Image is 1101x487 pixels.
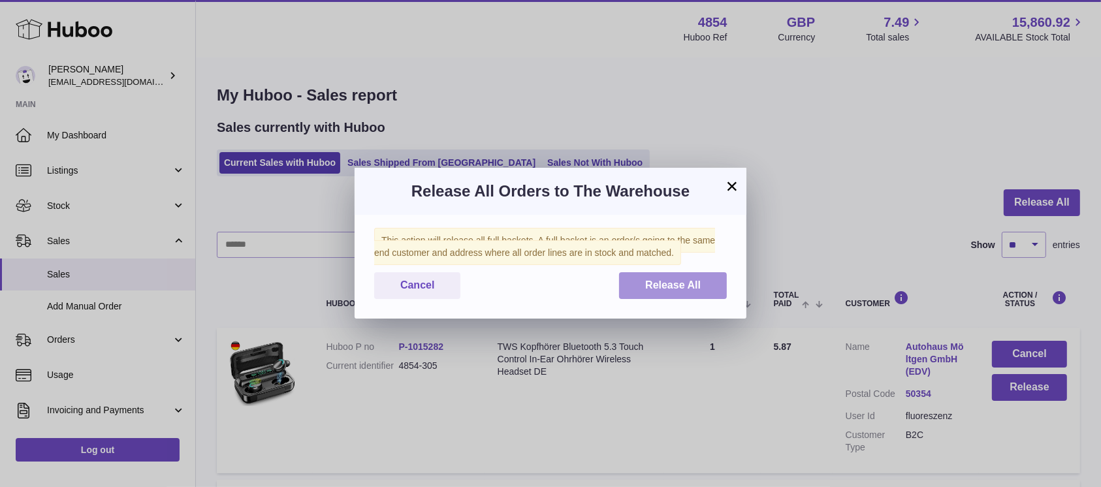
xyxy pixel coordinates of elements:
[374,228,715,265] span: This action will release all full baskets. A full basket is an order/s going to the same end cust...
[724,178,740,194] button: ×
[374,181,727,202] h3: Release All Orders to The Warehouse
[619,272,727,299] button: Release All
[374,272,460,299] button: Cancel
[645,279,701,291] span: Release All
[400,279,434,291] span: Cancel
